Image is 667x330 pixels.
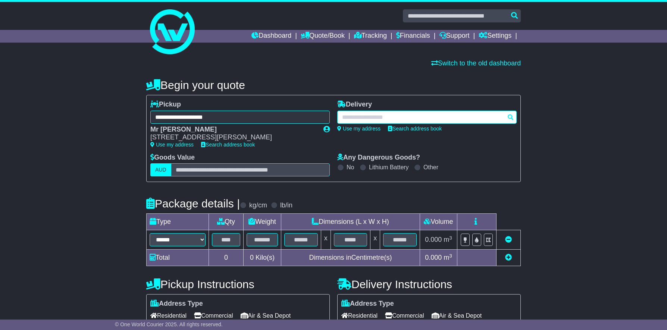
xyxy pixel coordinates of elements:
[369,164,409,171] label: Lithium Battery
[280,201,292,210] label: lb/in
[150,163,171,176] label: AUD
[341,300,394,308] label: Address Type
[147,214,209,230] td: Type
[432,310,482,321] span: Air & Sea Depot
[150,101,181,109] label: Pickup
[479,30,511,43] a: Settings
[281,214,420,230] td: Dimensions (L x W x H)
[370,230,380,250] td: x
[337,278,521,290] h4: Delivery Instructions
[337,154,420,162] label: Any Dangerous Goods?
[146,79,521,91] h4: Begin your quote
[449,235,452,241] sup: 3
[241,310,291,321] span: Air & Sea Depot
[209,250,244,266] td: 0
[209,214,244,230] td: Qty
[425,254,442,261] span: 0.000
[425,236,442,243] span: 0.000
[249,201,267,210] label: kg/cm
[396,30,430,43] a: Financials
[244,214,281,230] td: Weight
[420,214,457,230] td: Volume
[244,250,281,266] td: Kilo(s)
[321,230,331,250] td: x
[423,164,438,171] label: Other
[431,59,521,67] a: Switch to the old dashboard
[281,250,420,266] td: Dimensions in Centimetre(s)
[147,250,209,266] td: Total
[150,310,187,321] span: Residential
[115,321,223,327] span: © One World Courier 2025. All rights reserved.
[194,310,233,321] span: Commercial
[444,236,452,243] span: m
[337,126,381,132] a: Use my address
[388,126,442,132] a: Search address book
[150,142,194,148] a: Use my address
[150,133,316,142] div: [STREET_ADDRESS][PERSON_NAME]
[150,126,316,134] div: Mr [PERSON_NAME]
[354,30,387,43] a: Tracking
[439,30,470,43] a: Support
[347,164,354,171] label: No
[444,254,452,261] span: m
[385,310,424,321] span: Commercial
[337,111,517,124] typeahead: Please provide city
[341,310,378,321] span: Residential
[201,142,255,148] a: Search address book
[250,254,254,261] span: 0
[505,254,512,261] a: Add new item
[301,30,345,43] a: Quote/Book
[505,236,512,243] a: Remove this item
[150,300,203,308] label: Address Type
[337,101,372,109] label: Delivery
[150,154,195,162] label: Goods Value
[146,197,240,210] h4: Package details |
[146,278,330,290] h4: Pickup Instructions
[251,30,291,43] a: Dashboard
[449,253,452,259] sup: 3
